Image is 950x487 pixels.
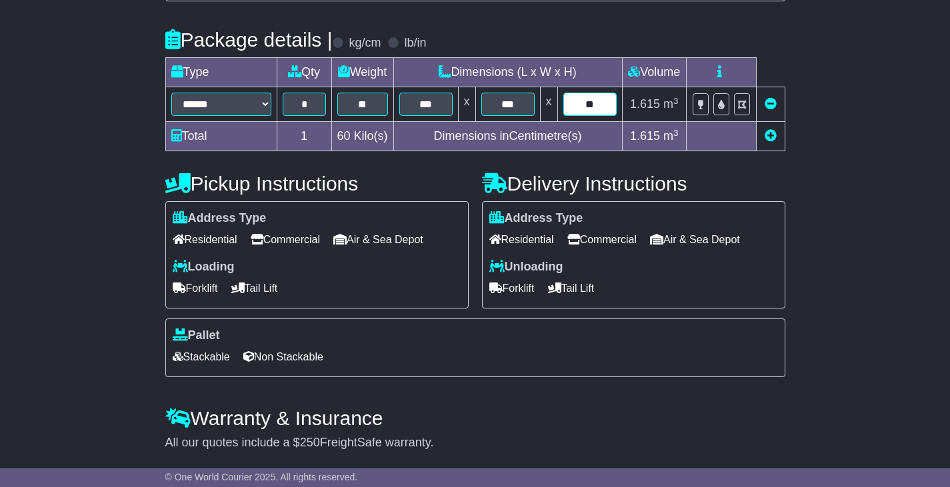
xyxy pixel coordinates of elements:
td: Type [165,58,277,87]
div: All our quotes include a $ FreightSafe warranty. [165,436,785,450]
span: 1.615 [630,97,660,111]
h4: Delivery Instructions [482,173,785,195]
td: Weight [331,58,393,87]
span: 250 [300,436,320,449]
label: lb/in [404,36,426,51]
td: Kilo(s) [331,122,393,151]
label: Unloading [489,260,563,274]
a: Remove this item [765,97,777,111]
span: Stackable [173,346,230,367]
label: Pallet [173,328,220,343]
td: Volume [622,58,686,87]
label: Address Type [489,211,583,226]
span: Residential [489,229,554,250]
span: m [663,129,679,143]
span: 60 [337,129,351,143]
td: x [540,87,557,122]
span: 1.615 [630,129,660,143]
label: Loading [173,260,235,274]
span: Residential [173,229,237,250]
sup: 3 [673,128,679,138]
td: Total [165,122,277,151]
span: Non Stackable [243,346,323,367]
h4: Pickup Instructions [165,173,469,195]
label: Address Type [173,211,267,226]
td: Dimensions (L x W x H) [393,58,622,87]
h4: Package details | [165,29,333,51]
span: Tail Lift [548,278,595,298]
span: Commercial [251,229,320,250]
span: Tail Lift [231,278,278,298]
a: Add new item [765,129,777,143]
span: © One World Courier 2025. All rights reserved. [165,472,358,482]
span: Air & Sea Depot [650,229,740,250]
span: Air & Sea Depot [333,229,423,250]
td: Dimensions in Centimetre(s) [393,122,622,151]
span: Forklift [489,278,535,298]
label: kg/cm [349,36,381,51]
sup: 3 [673,96,679,106]
h4: Warranty & Insurance [165,407,785,429]
td: Qty [277,58,331,87]
span: Forklift [173,278,218,298]
span: m [663,97,679,111]
td: 1 [277,122,331,151]
span: Commercial [567,229,637,250]
td: x [458,87,475,122]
